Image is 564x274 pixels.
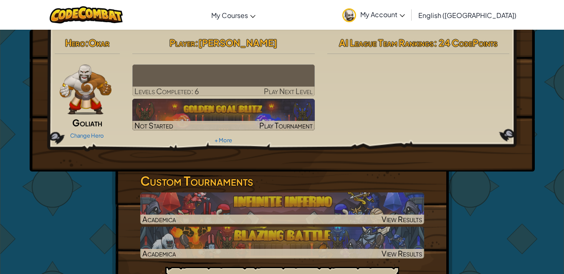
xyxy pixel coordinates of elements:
a: Not StartedPlay Tournament [132,99,315,131]
span: My Account [360,10,405,19]
span: Academica [142,248,176,258]
span: Okar [89,37,109,49]
a: My Courses [207,4,260,26]
span: English ([GEOGRAPHIC_DATA]) [418,11,516,20]
a: + More [215,137,232,143]
h3: Custom Tournaments [140,172,424,190]
span: [PERSON_NAME] [198,37,277,49]
span: Player [169,37,195,49]
span: View Results [382,214,422,224]
span: Not Started [134,120,173,130]
span: Play Tournament [259,120,313,130]
span: Academica [142,214,176,224]
span: Goliath [72,117,102,128]
span: Play Next Level [264,86,313,96]
a: English ([GEOGRAPHIC_DATA]) [414,4,521,26]
a: AcademicaView Results [140,227,424,259]
span: View Results [382,248,422,258]
span: : [85,37,89,49]
img: Infinite Inferno [140,192,424,224]
span: Levels Completed: 6 [134,86,199,96]
a: AcademicaView Results [140,192,424,224]
span: : [195,37,198,49]
img: goliath-pose.png [60,64,112,115]
span: AI League Team Rankings [339,37,434,49]
img: Golden Goal [132,99,315,131]
a: Change Hero [70,132,104,139]
span: My Courses [211,11,248,20]
a: Play Next Level [132,64,315,96]
span: : 24 CodePoints [434,37,498,49]
img: avatar [342,8,356,22]
img: Blazing Battle [140,227,424,259]
a: My Account [338,2,409,28]
img: CodeCombat logo [50,6,123,23]
span: Hero [65,37,85,49]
